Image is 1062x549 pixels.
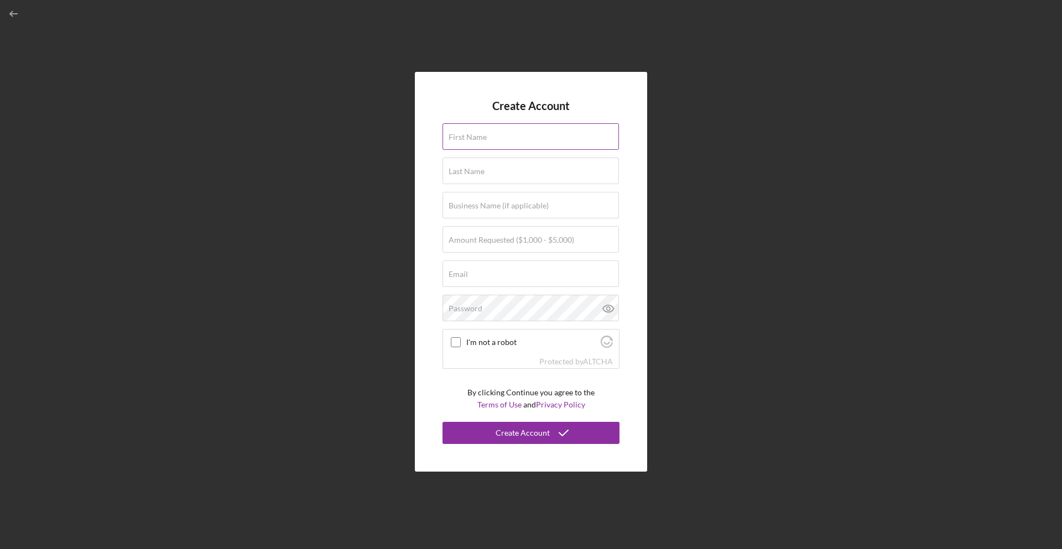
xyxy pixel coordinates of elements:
[449,167,485,176] label: Last Name
[449,304,482,313] label: Password
[449,236,574,244] label: Amount Requested ($1,000 - $5,000)
[449,201,549,210] label: Business Name (if applicable)
[467,386,595,411] p: By clicking Continue you agree to the and
[449,133,487,142] label: First Name
[536,400,585,409] a: Privacy Policy
[449,270,468,279] label: Email
[477,400,522,409] a: Terms of Use
[492,100,570,112] h4: Create Account
[442,422,619,444] button: Create Account
[601,340,613,349] a: Visit Altcha.org
[539,357,613,366] div: Protected by
[466,338,597,347] label: I'm not a robot
[496,422,550,444] div: Create Account
[583,357,613,366] a: Visit Altcha.org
